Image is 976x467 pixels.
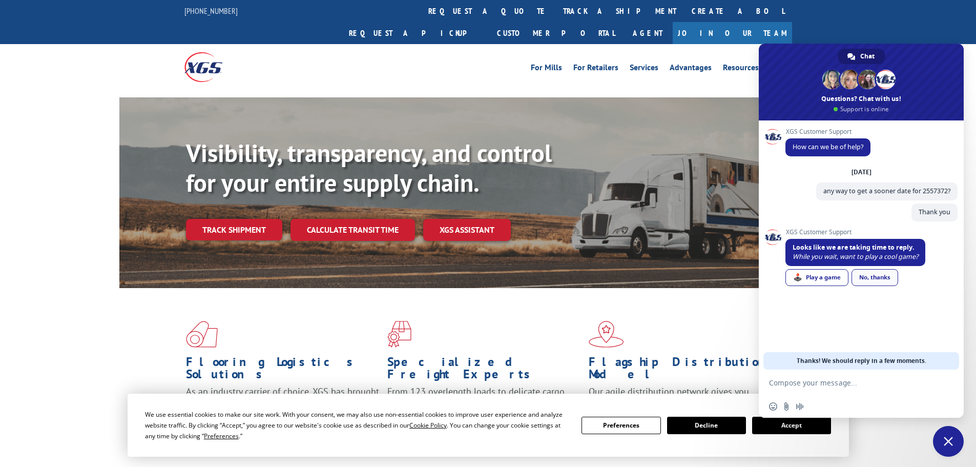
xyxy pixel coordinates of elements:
[290,219,415,241] a: Calculate transit time
[860,49,875,64] span: Chat
[186,219,282,240] a: Track shipment
[186,356,380,385] h1: Flooring Logistics Solutions
[797,352,926,370] span: Thanks! We should reply in a few moments.
[769,378,931,388] textarea: Compose your message...
[589,321,624,348] img: xgs-icon-flagship-distribution-model-red
[423,219,511,241] a: XGS ASSISTANT
[933,426,964,457] div: Close chat
[793,143,863,151] span: How can we be of help?
[589,385,777,410] span: Our agile distribution network gives you nationwide inventory management on demand.
[622,22,673,44] a: Agent
[785,269,848,286] div: Play a game
[793,252,918,261] span: While you wait, want to play a cool game?
[630,64,658,75] a: Services
[785,128,870,135] span: XGS Customer Support
[782,402,791,411] span: Send a file
[785,229,925,236] span: XGS Customer Support
[723,64,759,75] a: Resources
[852,169,871,175] div: [DATE]
[582,417,660,434] button: Preferences
[793,273,802,281] span: 🕹️
[387,356,581,385] h1: Specialized Freight Experts
[667,417,746,434] button: Decline
[769,402,777,411] span: Insert an emoji
[204,432,239,440] span: Preferences
[673,22,792,44] a: Join Our Team
[796,402,804,411] span: Audio message
[793,243,915,252] span: Looks like we are taking time to reply.
[852,269,898,286] div: No, thanks
[823,187,950,195] span: any way to get a sooner date for 2557372?
[387,385,581,431] p: From 123 overlength loads to delicate cargo, our experienced staff knows the best way to move you...
[186,321,218,348] img: xgs-icon-total-supply-chain-intelligence-red
[128,394,849,457] div: Cookie Consent Prompt
[341,22,489,44] a: Request a pickup
[145,409,569,441] div: We use essential cookies to make our site work. With your consent, we may also use non-essential ...
[186,385,379,422] span: As an industry carrier of choice, XGS has brought innovation and dedication to flooring logistics...
[573,64,618,75] a: For Retailers
[409,421,447,430] span: Cookie Policy
[670,64,712,75] a: Advantages
[589,356,782,385] h1: Flagship Distribution Model
[387,321,411,348] img: xgs-icon-focused-on-flooring-red
[838,49,885,64] div: Chat
[752,417,831,434] button: Accept
[184,6,238,16] a: [PHONE_NUMBER]
[489,22,622,44] a: Customer Portal
[531,64,562,75] a: For Mills
[919,208,950,216] span: Thank you
[186,137,552,198] b: Visibility, transparency, and control for your entire supply chain.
